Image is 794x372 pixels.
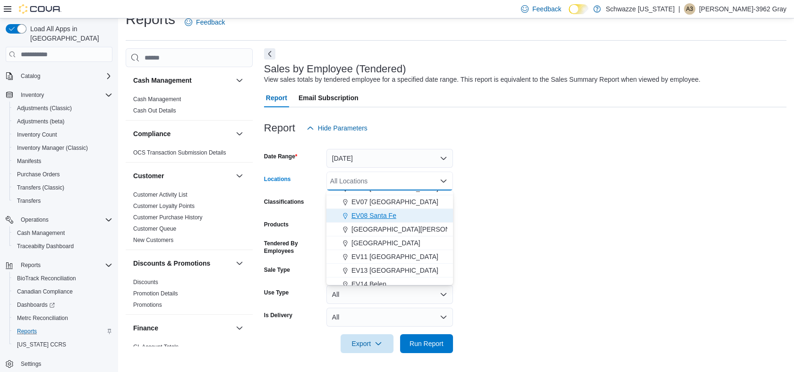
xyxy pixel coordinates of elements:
label: Sale Type [264,266,290,274]
button: Operations [17,214,52,225]
span: Customer Queue [133,225,176,233]
span: Inventory Count [13,129,112,140]
span: Adjustments (beta) [17,118,65,125]
span: Washington CCRS [13,339,112,350]
span: EV08 Santa Fe [351,211,396,220]
span: Operations [21,216,49,224]
span: Cash Management [13,227,112,239]
h3: Cash Management [133,76,192,85]
label: Classifications [264,198,304,206]
span: Canadian Compliance [17,288,73,295]
span: Run Report [410,339,444,348]
button: Customer [234,170,245,182]
span: Dashboards [13,299,112,311]
span: Metrc Reconciliation [17,314,68,322]
span: Report [266,88,287,107]
button: Discounts & Promotions [234,258,245,269]
span: Customer Loyalty Points [133,202,195,210]
button: Inventory [17,89,48,101]
label: Locations [264,175,291,183]
a: Dashboards [9,298,116,311]
a: Manifests [13,156,45,167]
h3: Discounts & Promotions [133,259,210,268]
span: Cash Management [17,229,65,237]
span: Export [346,334,388,353]
a: GL Account Totals [133,344,179,350]
span: Traceabilty Dashboard [17,242,74,250]
button: Inventory Count [9,128,116,141]
a: Inventory Manager (Classic) [13,142,92,154]
div: Finance [126,341,253,368]
div: Alfred-3962 Gray [684,3,695,15]
button: Inventory Manager (Classic) [9,141,116,155]
span: Promotion Details [133,290,178,297]
button: Compliance [234,128,245,139]
span: Settings [17,358,112,370]
label: Date Range [264,153,298,160]
a: Transfers [13,195,44,207]
button: Reports [9,325,116,338]
button: Adjustments (beta) [9,115,116,128]
span: Operations [17,214,112,225]
span: Promotions [133,301,162,309]
button: Traceabilty Dashboard [9,240,116,253]
a: Transfers (Classic) [13,182,68,193]
a: [US_STATE] CCRS [13,339,70,350]
button: Run Report [400,334,453,353]
span: Traceabilty Dashboard [13,241,112,252]
button: Adjustments (Classic) [9,102,116,115]
a: Customer Purchase History [133,214,203,221]
span: [GEOGRAPHIC_DATA][PERSON_NAME] [351,225,475,234]
span: Load All Apps in [GEOGRAPHIC_DATA] [26,24,112,43]
button: Customer [133,171,232,181]
button: Purchase Orders [9,168,116,181]
span: Canadian Compliance [13,286,112,297]
a: Cash Management [133,96,181,103]
h3: Customer [133,171,164,181]
button: Compliance [133,129,232,138]
button: EV11 [GEOGRAPHIC_DATA] [326,250,453,264]
span: Settings [21,360,41,368]
input: Dark Mode [569,4,589,14]
button: Manifests [9,155,116,168]
button: Export [341,334,393,353]
button: Next [264,48,275,60]
button: All [326,308,453,327]
a: Reports [13,326,41,337]
span: Adjustments (Classic) [17,104,72,112]
span: Inventory Manager (Classic) [13,142,112,154]
span: A3 [686,3,693,15]
a: Inventory Count [13,129,61,140]
a: Promotion Details [133,290,178,297]
span: Cash Management [133,95,181,103]
span: Adjustments (Classic) [13,103,112,114]
span: Catalog [17,70,112,82]
button: Transfers [9,194,116,208]
span: Inventory Manager (Classic) [17,144,88,152]
span: Reports [17,328,37,335]
a: Cash Out Details [133,107,176,114]
button: Transfers (Classic) [9,181,116,194]
span: Customer Purchase History [133,214,203,221]
a: OCS Transaction Submission Details [133,149,226,156]
label: Is Delivery [264,311,292,319]
span: Manifests [17,157,41,165]
h1: Reports [126,10,175,29]
button: Finance [234,322,245,334]
a: Feedback [181,13,229,32]
button: [GEOGRAPHIC_DATA][PERSON_NAME] [326,223,453,236]
p: | [678,3,680,15]
span: Customer Activity List [133,191,188,199]
button: EV08 Santa Fe [326,209,453,223]
button: Catalog [17,70,44,82]
button: EV13 [GEOGRAPHIC_DATA] [326,264,453,277]
label: Use Type [264,289,289,296]
span: Inventory [17,89,112,101]
label: Products [264,221,289,228]
span: Hide Parameters [318,123,367,133]
a: Purchase Orders [13,169,64,180]
span: EV07 [GEOGRAPHIC_DATA] [351,197,438,207]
